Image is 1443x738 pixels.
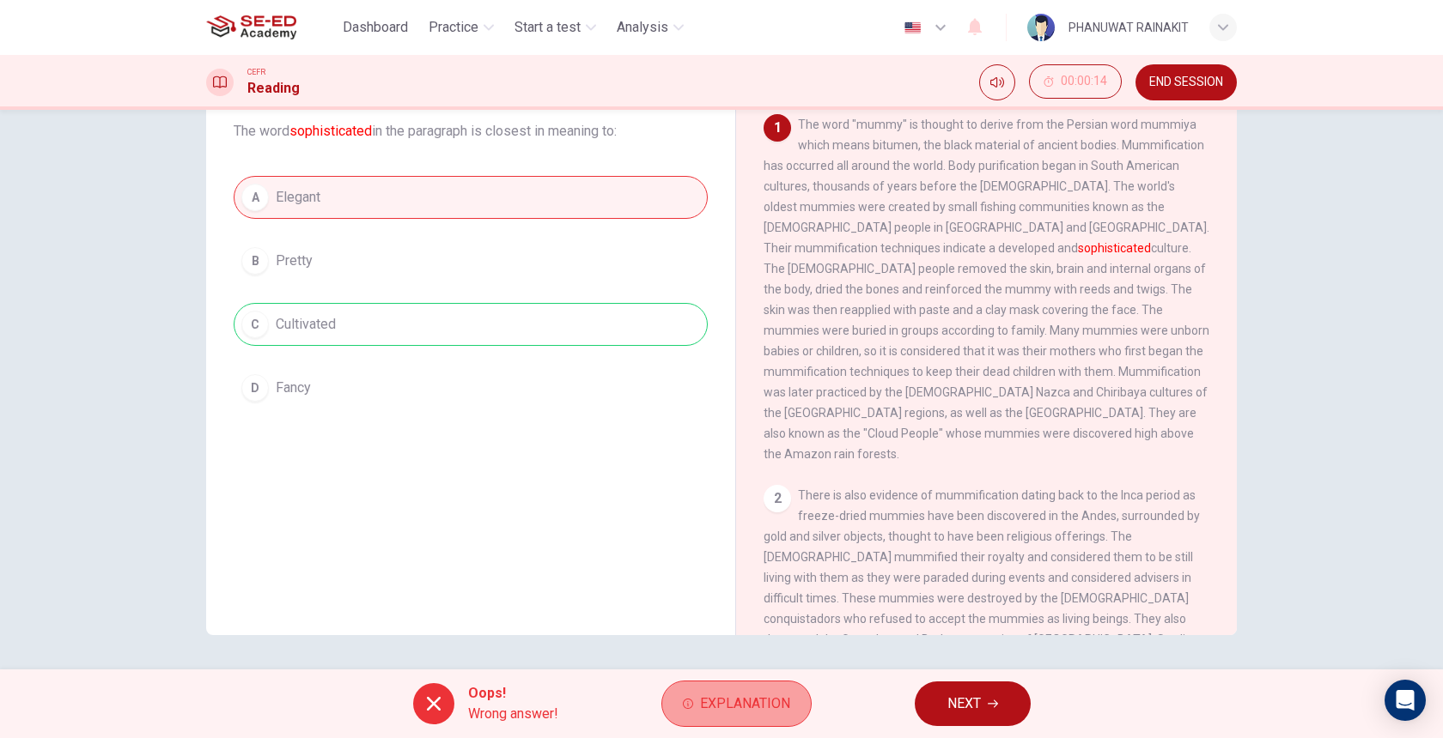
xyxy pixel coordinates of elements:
[1385,680,1426,721] div: Open Intercom Messenger
[902,21,923,34] img: en
[206,10,296,45] img: SE-ED Academy logo
[343,17,408,38] span: Dashboard
[429,17,478,38] span: Practice
[617,17,668,38] span: Analysis
[764,488,1200,687] span: There is also evidence of mummification dating back to the Inca period as freeze-dried mummies ha...
[915,681,1031,726] button: NEXT
[234,121,708,142] span: The word in the paragraph is closest in meaning to:
[1069,17,1189,38] div: PHANUWAT RAINAKIT
[764,118,1209,461] span: The word "mummy" is thought to derive from the Persian word mummiya which means bitumen, the blac...
[1029,64,1122,100] div: Hide
[1149,76,1223,89] span: END SESSION
[764,114,791,142] div: 1
[610,12,691,43] button: Analysis
[1061,75,1107,88] span: 00:00:14
[1029,64,1122,99] button: 00:00:14
[947,692,981,716] span: NEXT
[336,12,415,43] button: Dashboard
[1027,14,1055,41] img: Profile picture
[661,681,812,727] button: Explanation
[514,17,581,38] span: Start a test
[700,692,790,716] span: Explanation
[206,10,336,45] a: SE-ED Academy logo
[247,66,265,78] span: CEFR
[1078,241,1151,255] font: sophisticated
[468,704,558,724] span: Wrong answer!
[468,683,558,704] span: Oops!
[247,78,300,99] h1: Reading
[422,12,501,43] button: Practice
[289,123,372,139] font: sophisticated
[508,12,603,43] button: Start a test
[764,485,791,512] div: 2
[1136,64,1237,100] button: END SESSION
[979,64,1015,100] div: Mute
